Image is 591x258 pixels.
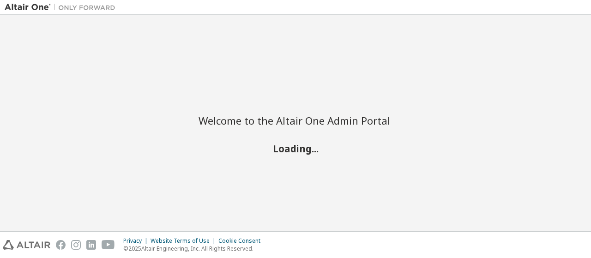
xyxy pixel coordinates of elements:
div: Website Terms of Use [151,237,218,245]
div: Cookie Consent [218,237,266,245]
img: linkedin.svg [86,240,96,250]
img: altair_logo.svg [3,240,50,250]
img: instagram.svg [71,240,81,250]
img: facebook.svg [56,240,66,250]
img: youtube.svg [102,240,115,250]
img: Altair One [5,3,120,12]
h2: Welcome to the Altair One Admin Portal [199,114,392,127]
p: © 2025 Altair Engineering, Inc. All Rights Reserved. [123,245,266,252]
h2: Loading... [199,142,392,154]
div: Privacy [123,237,151,245]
